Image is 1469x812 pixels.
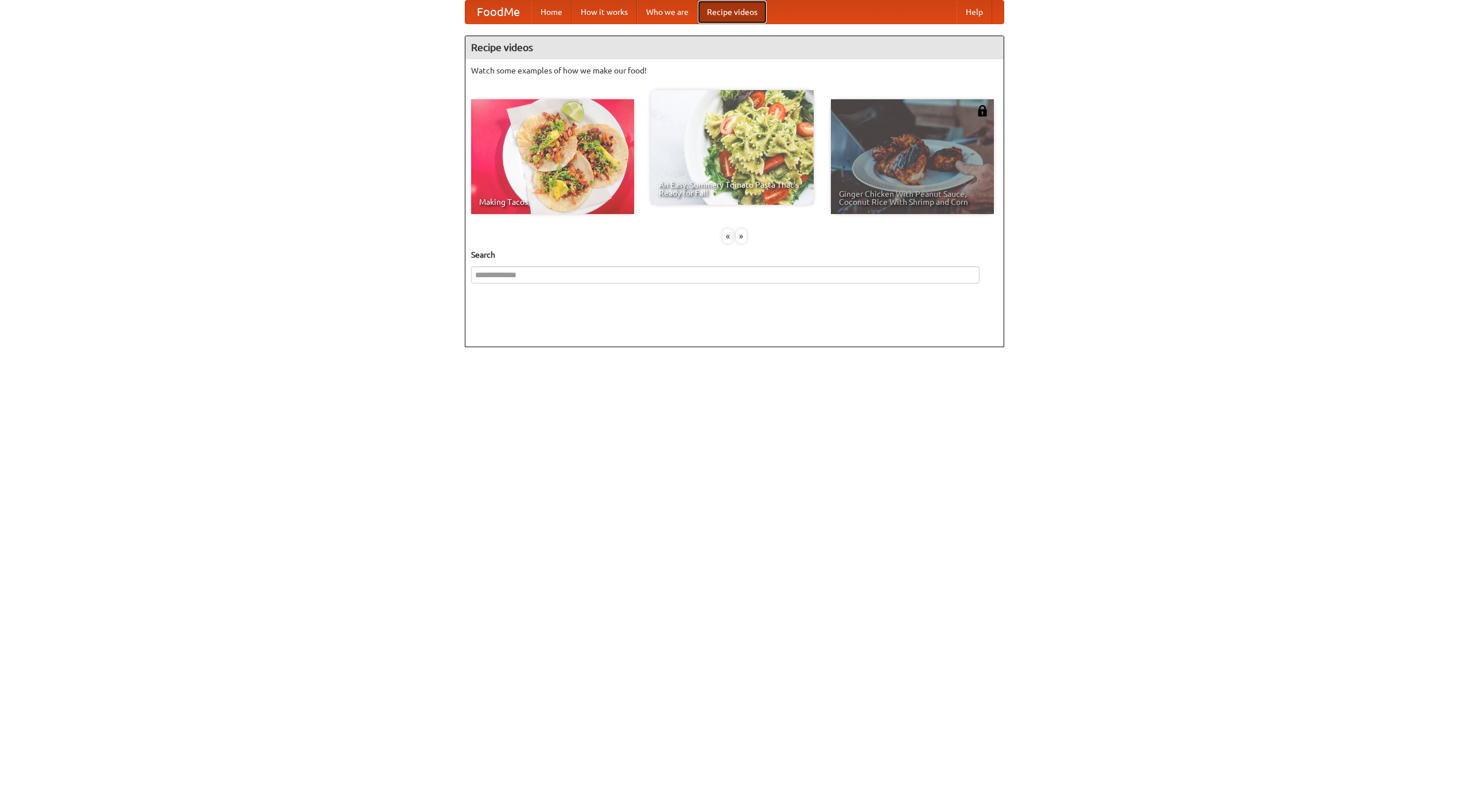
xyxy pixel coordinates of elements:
img: 483408.png [977,105,988,116]
span: An Easy, Summery Tomato Pasta That's Ready for Fall [659,181,806,197]
div: « [722,229,733,243]
a: An Easy, Summery Tomato Pasta That's Ready for Fall [651,90,814,205]
a: How it works [572,1,637,24]
a: FoodMe [465,1,531,24]
h5: Search [471,249,998,261]
a: Help [957,1,992,24]
span: Making Tacos [479,198,626,206]
div: » [736,229,747,243]
h4: Recipe videos [465,36,1004,59]
a: Making Tacos [471,99,634,214]
a: Home [531,1,572,24]
a: Recipe videos [698,1,767,24]
a: Who we are [637,1,698,24]
p: Watch some examples of how we make our food! [471,65,998,76]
